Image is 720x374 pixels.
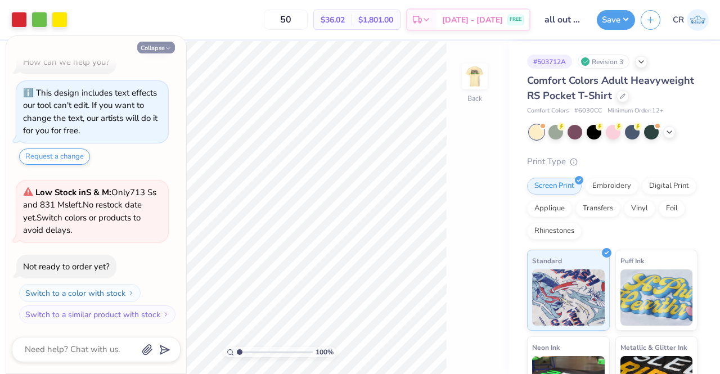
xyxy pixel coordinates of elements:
[527,223,582,240] div: Rhinestones
[659,200,685,217] div: Foil
[23,87,157,137] div: This design includes text effects our tool can't edit. If you want to change the text, our artist...
[510,16,521,24] span: FREE
[23,199,142,223] span: No restock date yet.
[673,13,684,26] span: CR
[673,9,709,31] a: CR
[527,74,694,102] span: Comfort Colors Adult Heavyweight RS Pocket T-Shirt
[597,10,635,30] button: Save
[532,341,560,353] span: Neon Ink
[264,10,308,30] input: – –
[578,55,629,69] div: Revision 3
[620,341,687,353] span: Metallic & Glitter Ink
[607,106,664,116] span: Minimum Order: 12 +
[316,347,334,357] span: 100 %
[19,305,175,323] button: Switch to a similar product with stock
[536,8,591,31] input: Untitled Design
[527,178,582,195] div: Screen Print
[620,255,644,267] span: Puff Ink
[128,290,134,296] img: Switch to a color with stock
[527,55,572,69] div: # 503712A
[642,178,696,195] div: Digital Print
[575,200,620,217] div: Transfers
[585,178,638,195] div: Embroidery
[624,200,655,217] div: Vinyl
[137,42,175,53] button: Collapse
[463,65,486,88] img: Back
[527,155,697,168] div: Print Type
[532,255,562,267] span: Standard
[23,56,110,67] div: How can we help you?
[442,14,503,26] span: [DATE] - [DATE]
[532,269,605,326] img: Standard
[527,200,572,217] div: Applique
[574,106,602,116] span: # 6030CC
[467,93,482,103] div: Back
[19,284,141,302] button: Switch to a color with stock
[35,187,111,198] strong: Low Stock in S & M :
[358,14,393,26] span: $1,801.00
[620,269,693,326] img: Puff Ink
[321,14,345,26] span: $36.02
[19,148,90,165] button: Request a change
[23,261,110,272] div: Not ready to order yet?
[163,311,169,318] img: Switch to a similar product with stock
[527,106,569,116] span: Comfort Colors
[23,187,156,236] span: Only 713 Ss and 831 Ms left. Switch colors or products to avoid delays.
[687,9,709,31] img: Conner Roberts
